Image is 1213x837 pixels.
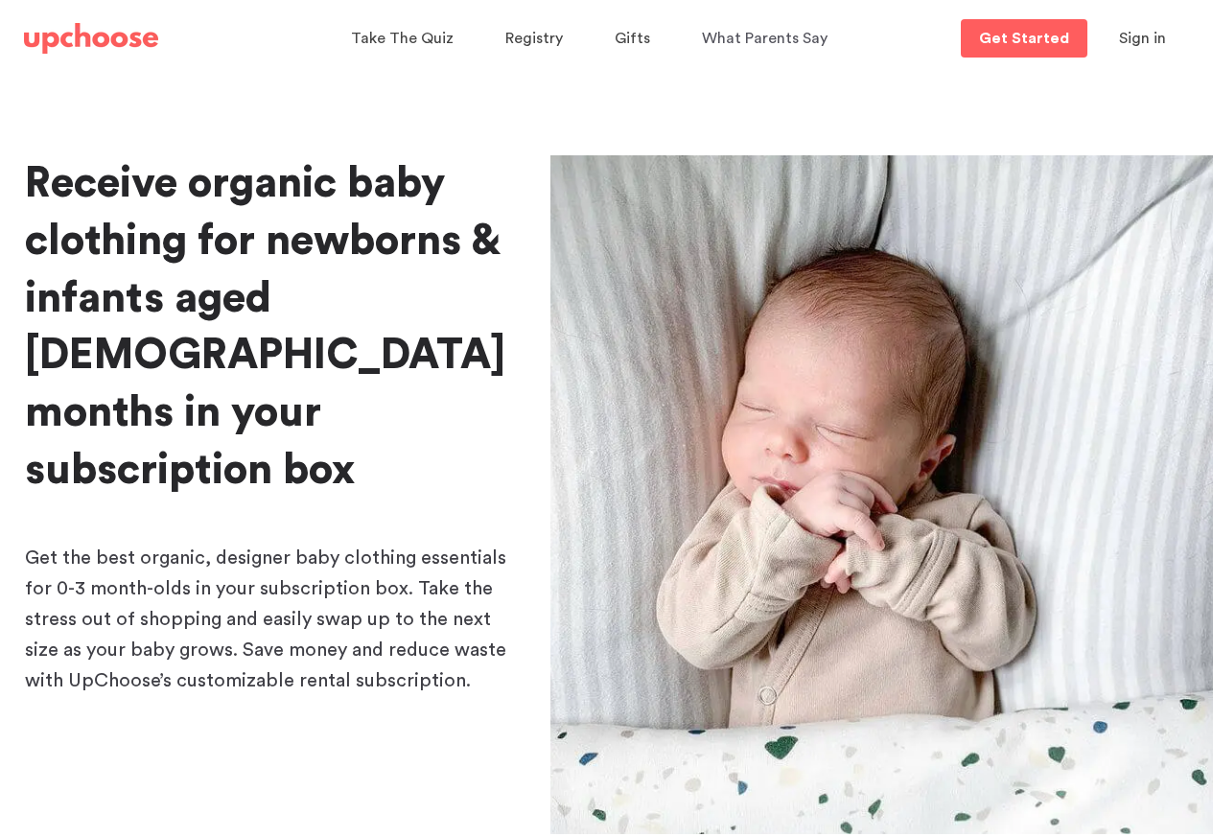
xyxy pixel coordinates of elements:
[615,20,656,58] a: Gifts
[351,31,454,46] span: Take The Quiz
[25,548,506,690] span: Get the best organic, designer baby clothing essentials for 0-3 month-olds in your subscription b...
[1095,19,1190,58] button: Sign in
[24,19,158,58] a: UpChoose
[1119,31,1166,46] span: Sign in
[979,31,1069,46] p: Get Started
[505,20,569,58] a: Registry
[702,31,828,46] span: What Parents Say
[702,20,833,58] a: What Parents Say
[351,20,459,58] a: Take The Quiz
[24,23,158,54] img: UpChoose
[505,31,563,46] span: Registry
[25,155,520,500] h1: Receive organic baby clothing for newborns & infants aged [DEMOGRAPHIC_DATA] months in your subsc...
[961,19,1087,58] a: Get Started
[615,31,650,46] span: Gifts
